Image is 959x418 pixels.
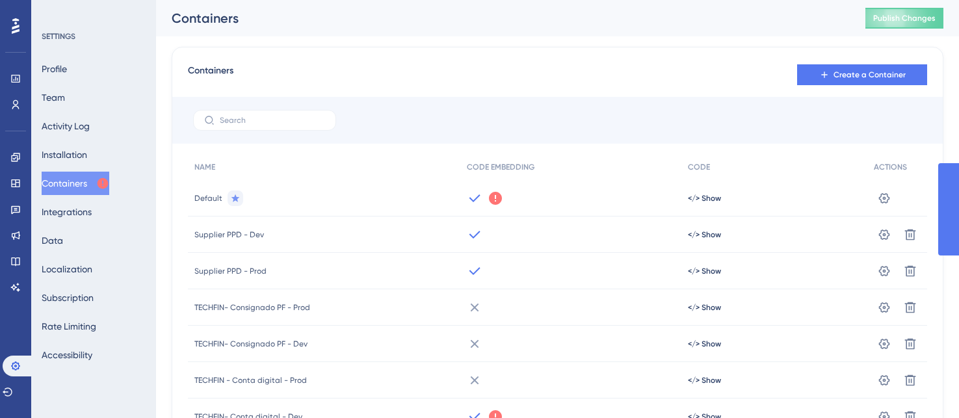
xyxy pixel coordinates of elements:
[42,86,65,109] button: Team
[188,63,233,86] span: Containers
[42,286,94,309] button: Subscription
[42,257,92,281] button: Localization
[42,114,90,138] button: Activity Log
[688,339,721,349] button: </> Show
[42,200,92,224] button: Integrations
[688,375,721,385] button: </> Show
[220,116,325,125] input: Search
[42,57,67,81] button: Profile
[194,162,215,172] span: NAME
[42,143,87,166] button: Installation
[194,302,310,313] span: TECHFIN- Consignado PF - Prod
[688,302,721,313] button: </> Show
[194,229,264,240] span: Supplier PPD - Dev
[42,315,96,338] button: Rate Limiting
[42,172,109,195] button: Containers
[194,266,267,276] span: Supplier PPD - Prod
[688,266,721,276] button: </> Show
[904,367,943,406] iframe: UserGuiding AI Assistant Launcher
[834,70,906,80] span: Create a Container
[873,13,936,23] span: Publish Changes
[42,31,147,42] div: SETTINGS
[688,193,721,203] button: </> Show
[172,9,833,27] div: Containers
[688,162,710,172] span: CODE
[42,343,92,367] button: Accessibility
[874,162,907,172] span: ACTIONS
[194,193,222,203] span: Default
[865,8,943,29] button: Publish Changes
[42,229,63,252] button: Data
[688,229,721,240] button: </> Show
[194,339,308,349] span: TECHFIN- Consignado PF - Dev
[797,64,927,85] button: Create a Container
[467,162,534,172] span: CODE EMBEDDING
[194,375,307,385] span: TECHFIN - Conta digital - Prod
